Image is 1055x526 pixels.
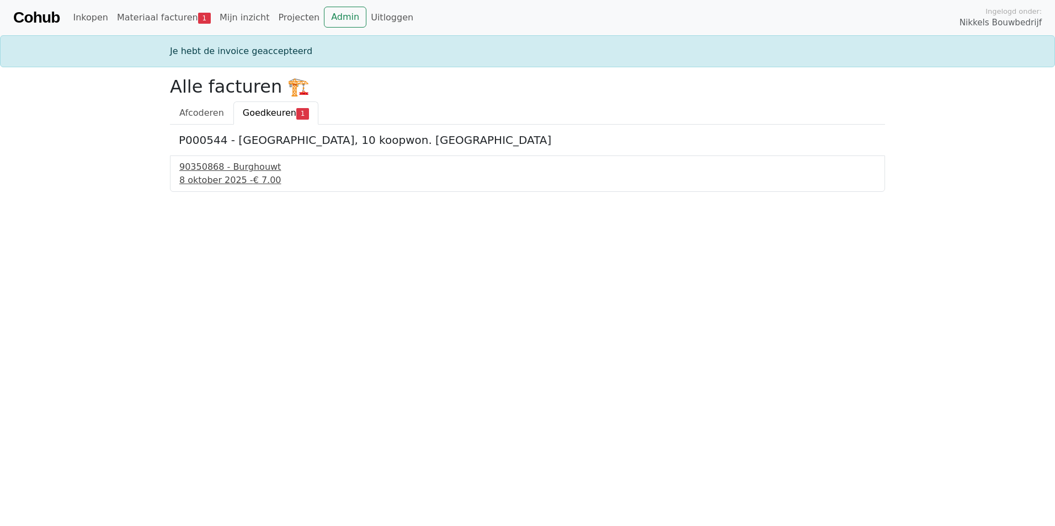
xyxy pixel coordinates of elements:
[179,160,876,187] a: 90350868 - Burghouwt8 oktober 2025 -€ 7.00
[170,101,233,125] a: Afcoderen
[274,7,324,29] a: Projecten
[324,7,366,28] a: Admin
[179,133,876,147] h5: P000544 - [GEOGRAPHIC_DATA], 10 koopwon. [GEOGRAPHIC_DATA]
[960,17,1042,29] span: Nikkels Bouwbedrijf
[13,4,60,31] a: Cohub
[233,101,318,125] a: Goedkeuren1
[113,7,215,29] a: Materiaal facturen1
[366,7,418,29] a: Uitloggen
[243,108,296,118] span: Goedkeuren
[215,7,274,29] a: Mijn inzicht
[163,45,892,58] div: Je hebt de invoice geaccepteerd
[179,160,876,174] div: 90350868 - Burghouwt
[170,76,885,97] h2: Alle facturen 🏗️
[985,6,1042,17] span: Ingelogd onder:
[253,175,281,185] span: € 7.00
[179,108,224,118] span: Afcoderen
[296,108,309,119] span: 1
[198,13,211,24] span: 1
[68,7,112,29] a: Inkopen
[179,174,876,187] div: 8 oktober 2025 -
